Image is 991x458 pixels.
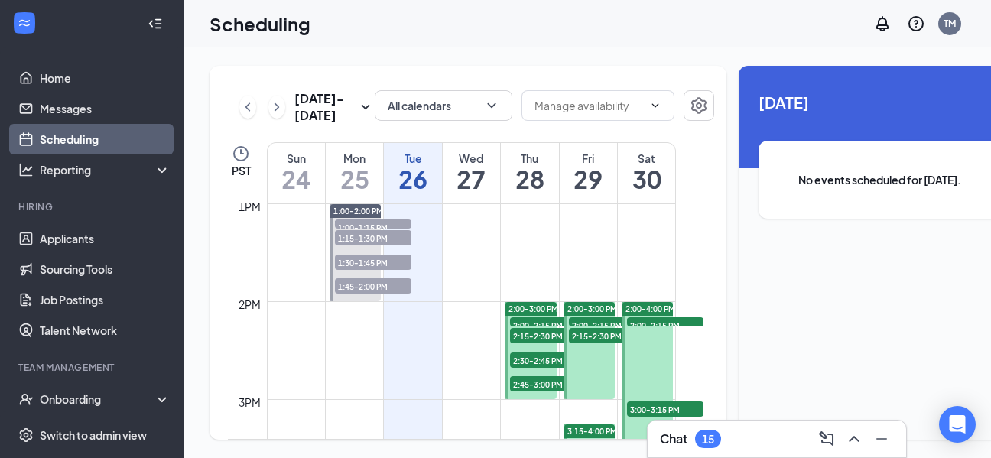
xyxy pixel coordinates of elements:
[40,315,171,346] a: Talent Network
[560,151,617,166] div: Fri
[660,430,687,447] h3: Chat
[40,391,158,407] div: Onboarding
[335,230,411,245] span: 1:15-1:30 PM
[40,93,171,124] a: Messages
[232,145,250,163] svg: Clock
[560,166,617,192] h1: 29
[567,304,617,314] span: 2:00-3:00 PM
[618,143,675,200] a: August 30, 2025
[333,206,383,216] span: 1:00-2:00 PM
[326,151,383,166] div: Mon
[375,90,512,121] button: All calendarsChevronDown
[236,296,264,313] div: 2pm
[508,304,558,314] span: 2:00-3:00 PM
[384,166,441,192] h1: 26
[294,90,356,124] h3: [DATE] - [DATE]
[873,15,892,33] svg: Notifications
[236,198,264,215] div: 1pm
[40,223,171,254] a: Applicants
[210,11,310,37] h1: Scheduling
[384,151,441,166] div: Tue
[326,166,383,192] h1: 25
[501,143,558,200] a: August 28, 2025
[845,430,863,448] svg: ChevronUp
[239,96,256,119] button: ChevronLeft
[702,433,714,446] div: 15
[40,124,171,154] a: Scheduling
[560,143,617,200] a: August 29, 2025
[510,317,586,333] span: 2:00-2:15 PM
[842,427,866,451] button: ChevronUp
[335,255,411,270] span: 1:30-1:45 PM
[501,151,558,166] div: Thu
[268,151,325,166] div: Sun
[384,143,441,200] a: August 26, 2025
[944,17,956,30] div: TM
[501,166,558,192] h1: 28
[18,361,167,374] div: Team Management
[907,15,925,33] svg: QuestionInfo
[567,426,617,437] span: 3:15-4:00 PM
[443,151,500,166] div: Wed
[40,284,171,315] a: Job Postings
[814,427,839,451] button: ComposeMessage
[40,63,171,93] a: Home
[869,427,894,451] button: Minimize
[625,304,675,314] span: 2:00-4:00 PM
[618,166,675,192] h1: 30
[40,162,171,177] div: Reporting
[269,98,284,116] svg: ChevronRight
[510,352,586,368] span: 2:30-2:45 PM
[872,430,891,448] svg: Minimize
[789,171,970,188] span: No events scheduled for [DATE].
[17,15,32,31] svg: WorkstreamLogo
[510,376,586,391] span: 2:45-3:00 PM
[443,166,500,192] h1: 27
[40,254,171,284] a: Sourcing Tools
[356,98,375,116] svg: SmallChevronDown
[627,317,703,333] span: 2:00-2:15 PM
[240,98,255,116] svg: ChevronLeft
[268,166,325,192] h1: 24
[569,317,645,333] span: 2:00-2:15 PM
[569,328,645,343] span: 2:15-2:30 PM
[510,328,586,343] span: 2:15-2:30 PM
[18,391,34,407] svg: UserCheck
[232,163,251,178] span: PST
[18,427,34,443] svg: Settings
[618,151,675,166] div: Sat
[817,430,836,448] svg: ComposeMessage
[40,427,147,443] div: Switch to admin view
[268,96,285,119] button: ChevronRight
[326,143,383,200] a: August 25, 2025
[684,90,714,124] a: Settings
[627,401,703,417] span: 3:00-3:15 PM
[335,219,411,235] span: 1:00-1:15 PM
[690,96,708,115] svg: Settings
[684,90,714,121] button: Settings
[268,143,325,200] a: August 24, 2025
[18,200,167,213] div: Hiring
[484,98,499,113] svg: ChevronDown
[18,162,34,177] svg: Analysis
[335,278,411,294] span: 1:45-2:00 PM
[236,394,264,411] div: 3pm
[649,99,661,112] svg: ChevronDown
[443,143,500,200] a: August 27, 2025
[939,406,976,443] div: Open Intercom Messenger
[534,97,643,114] input: Manage availability
[148,16,163,31] svg: Collapse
